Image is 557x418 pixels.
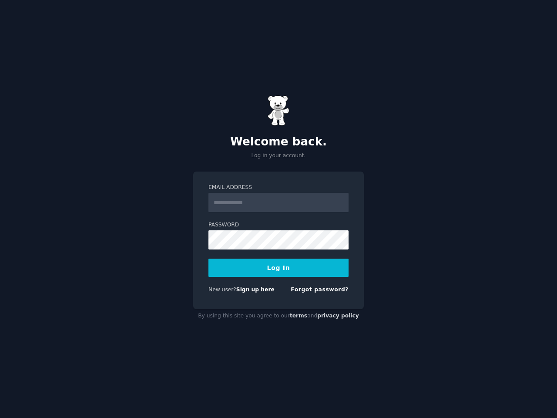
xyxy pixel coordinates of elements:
div: By using this site you agree to our and [193,309,364,323]
a: Sign up here [236,287,275,293]
img: Gummy Bear [268,95,289,126]
button: Log In [208,259,349,277]
a: terms [290,313,307,319]
a: Forgot password? [291,287,349,293]
label: Password [208,221,349,229]
label: Email Address [208,184,349,192]
h2: Welcome back. [193,135,364,149]
a: privacy policy [317,313,359,319]
p: Log in your account. [193,152,364,160]
span: New user? [208,287,236,293]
